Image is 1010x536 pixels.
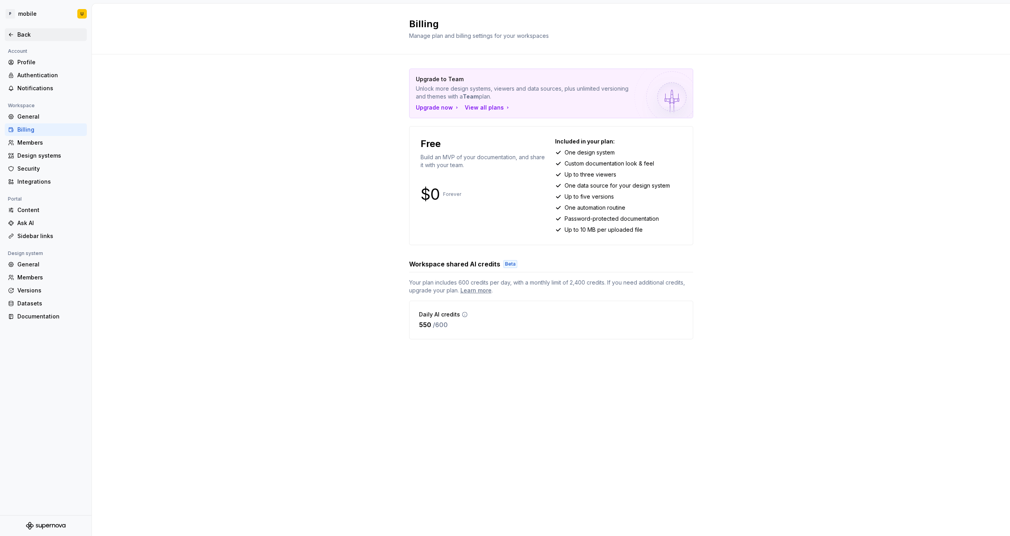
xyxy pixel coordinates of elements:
a: Datasets [5,297,87,310]
div: P [6,9,15,19]
p: Up to five versions [565,193,614,201]
div: Security [17,165,84,173]
div: Content [17,206,84,214]
div: Billing [17,126,84,134]
p: Forever [443,191,461,197]
a: Security [5,162,87,175]
a: Documentation [5,310,87,323]
div: Design system [5,249,46,258]
svg: Supernova Logo [26,522,65,530]
div: Account [5,47,30,56]
div: Sidebar links [17,232,84,240]
a: Versions [5,284,87,297]
p: Up to 10 MB per uploaded file [565,226,643,234]
p: 550 [419,320,431,329]
div: Datasets [17,300,84,307]
div: General [17,261,84,268]
div: mobile [18,10,37,18]
a: Ask AI [5,217,87,229]
p: Custom documentation look & feel [565,160,654,167]
div: General [17,113,84,121]
p: One design system [565,149,615,156]
div: Design systems [17,152,84,160]
div: Portal [5,194,25,204]
div: Members [17,274,84,281]
h3: Workspace shared AI credits [409,259,500,269]
div: Documentation [17,313,84,320]
a: Integrations [5,175,87,188]
div: Authentication [17,71,84,79]
p: Upgrade to Team [416,75,631,83]
a: General [5,258,87,271]
div: Profile [17,58,84,66]
a: Members [5,136,87,149]
p: Password-protected documentation [565,215,659,223]
button: Upgrade now [416,104,460,112]
a: Learn more [460,287,492,294]
a: Sidebar links [5,230,87,242]
p: Daily AI credits [419,311,460,318]
button: PmobileU [2,5,90,22]
div: Back [17,31,84,39]
a: General [5,110,87,123]
a: Back [5,28,87,41]
span: Manage plan and billing settings for your workspaces [409,32,549,39]
button: View all plans [465,104,511,112]
div: Versions [17,287,84,294]
div: Notifications [17,84,84,92]
a: Profile [5,56,87,69]
a: Notifications [5,82,87,95]
h2: Billing [409,18,684,30]
p: Build an MVP of your documentation, and share it with your team. [421,153,547,169]
div: Ask AI [17,219,84,227]
div: Integrations [17,178,84,186]
p: Included in your plan: [555,138,682,145]
p: Unlock more design systems, viewers and data sources, plus unlimited versioning and themes with a... [416,85,631,100]
p: One data source for your design system [565,182,670,190]
div: U [80,11,84,17]
p: One automation routine [565,204,625,212]
a: Authentication [5,69,87,82]
div: Beta [503,260,517,268]
p: Free [421,138,441,150]
div: Workspace [5,101,38,110]
a: Billing [5,123,87,136]
p: $0 [421,190,440,199]
strong: Team [463,93,479,100]
a: Design systems [5,149,87,162]
a: Content [5,204,87,216]
span: Your plan includes 600 credits per day, with a monthly limit of 2,400 credits. If you need additi... [409,279,693,294]
a: Members [5,271,87,284]
p: Up to three viewers [565,171,616,179]
p: / 600 [433,320,448,329]
div: Members [17,139,84,147]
